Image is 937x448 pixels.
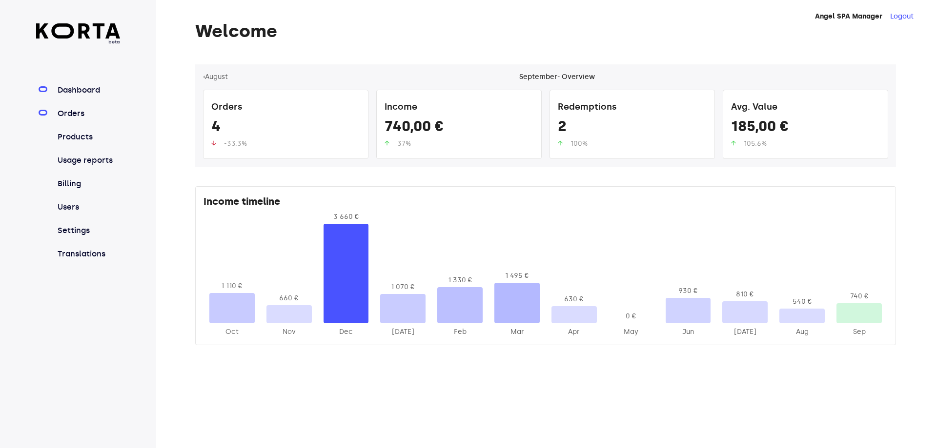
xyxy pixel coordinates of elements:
[558,98,707,117] div: Redemptions
[836,327,882,337] div: 2025-Sep
[324,327,369,337] div: 2024-Dec
[437,327,483,337] div: 2025-Feb
[437,275,483,285] div: 1 330 €
[209,327,255,337] div: 2024-Oct
[56,225,121,236] a: Settings
[211,117,360,139] div: 4
[211,98,360,117] div: Orders
[56,131,121,143] a: Products
[36,23,121,39] img: Korta
[558,140,563,146] img: up
[385,98,533,117] div: Income
[380,282,426,292] div: 1 070 €
[203,72,228,82] button: ‹August
[731,117,880,139] div: 185,00 €
[609,312,654,321] div: 0 €
[266,327,312,337] div: 2024-Nov
[519,72,595,82] div: September - Overview
[204,195,888,212] div: Income timeline
[815,12,882,20] strong: Angel SPA Manager
[731,140,736,146] img: up
[666,327,711,337] div: 2025-Jun
[731,98,880,117] div: Avg. Value
[744,139,767,148] span: 105.6%
[324,212,369,222] div: 3 660 €
[722,327,768,337] div: 2025-Jul
[494,327,540,337] div: 2025-Mar
[666,286,711,296] div: 930 €
[56,155,121,166] a: Usage reports
[195,21,896,41] h1: Welcome
[56,201,121,213] a: Users
[56,178,121,190] a: Billing
[224,139,247,148] span: -33.3%
[56,84,121,96] a: Dashboard
[779,297,825,307] div: 540 €
[570,139,588,148] span: 100%
[551,327,597,337] div: 2025-Apr
[209,281,255,291] div: 1 110 €
[385,140,389,146] img: up
[779,327,825,337] div: 2025-Aug
[211,140,216,146] img: up
[36,23,121,45] a: beta
[722,290,768,299] div: 810 €
[56,248,121,260] a: Translations
[385,117,533,139] div: 740,00 €
[558,117,707,139] div: 2
[380,327,426,337] div: 2025-Jan
[36,39,121,45] span: beta
[890,12,914,21] button: Logout
[609,327,654,337] div: 2025-May
[494,271,540,281] div: 1 495 €
[56,108,121,119] a: Orders
[836,292,882,301] div: 740 €
[551,294,597,304] div: 630 €
[397,139,411,148] span: 37%
[266,293,312,303] div: 660 €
